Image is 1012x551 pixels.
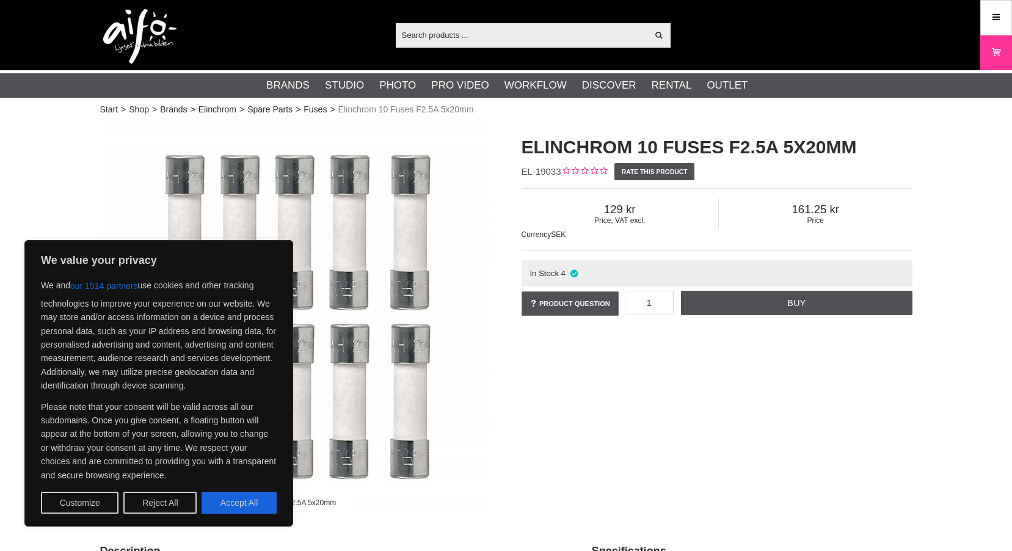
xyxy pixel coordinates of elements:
[202,492,277,514] button: Accept All
[100,122,491,513] img: 10 Fuses F2.5A 5x20mm
[160,103,187,116] a: Brands
[103,9,177,64] img: logo.png
[561,269,566,278] span: 4
[379,78,416,93] a: Photo
[551,230,566,239] span: SEK
[522,166,561,177] span: EL-19033
[41,275,277,393] p: We and use cookies and other tracking technologies to improve your experience on our website. We ...
[266,78,310,93] a: Brands
[396,26,648,44] input: Search products ...
[239,103,244,116] span: >
[522,134,912,160] h1: Elinchrom 10 Fuses F2.5A 5x20mm
[338,103,474,116] span: Elinchrom 10 Fuses F2.5A 5x20mm
[152,103,157,116] span: >
[296,103,300,116] span: >
[707,78,748,93] a: Outlet
[504,78,567,93] a: Workflow
[614,163,694,180] a: Rate this product
[522,216,718,225] span: Price, VAT excl.
[530,269,559,278] span: In Stock
[582,78,636,93] a: Discover
[121,103,126,116] span: >
[198,103,236,116] a: Elinchrom
[70,275,138,297] button: our 1514 partners
[719,216,912,225] span: Price
[244,492,346,513] div: 10 Fuses F2.5A 5x20mm
[247,103,293,116] a: Spare Parts
[681,291,912,315] a: Buy
[41,400,277,482] p: Please note that your consent will be valid across all our subdomains. Once you give consent, a f...
[191,103,195,116] span: >
[24,240,293,527] div: We value your privacy
[522,203,718,216] span: 129
[41,253,277,268] p: We value your privacy
[561,166,607,178] div: Customer rating: 0
[129,103,149,116] a: Shop
[325,78,364,93] a: Studio
[431,78,489,93] a: Pro Video
[719,203,912,216] span: 161.25
[522,291,619,316] a: Product question
[522,230,552,239] span: Currency
[304,103,327,116] a: Fuses
[41,492,118,514] button: Customize
[100,103,118,116] a: Start
[123,492,197,514] button: Reject All
[652,78,692,93] a: Rental
[330,103,335,116] span: >
[569,269,579,278] i: In stock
